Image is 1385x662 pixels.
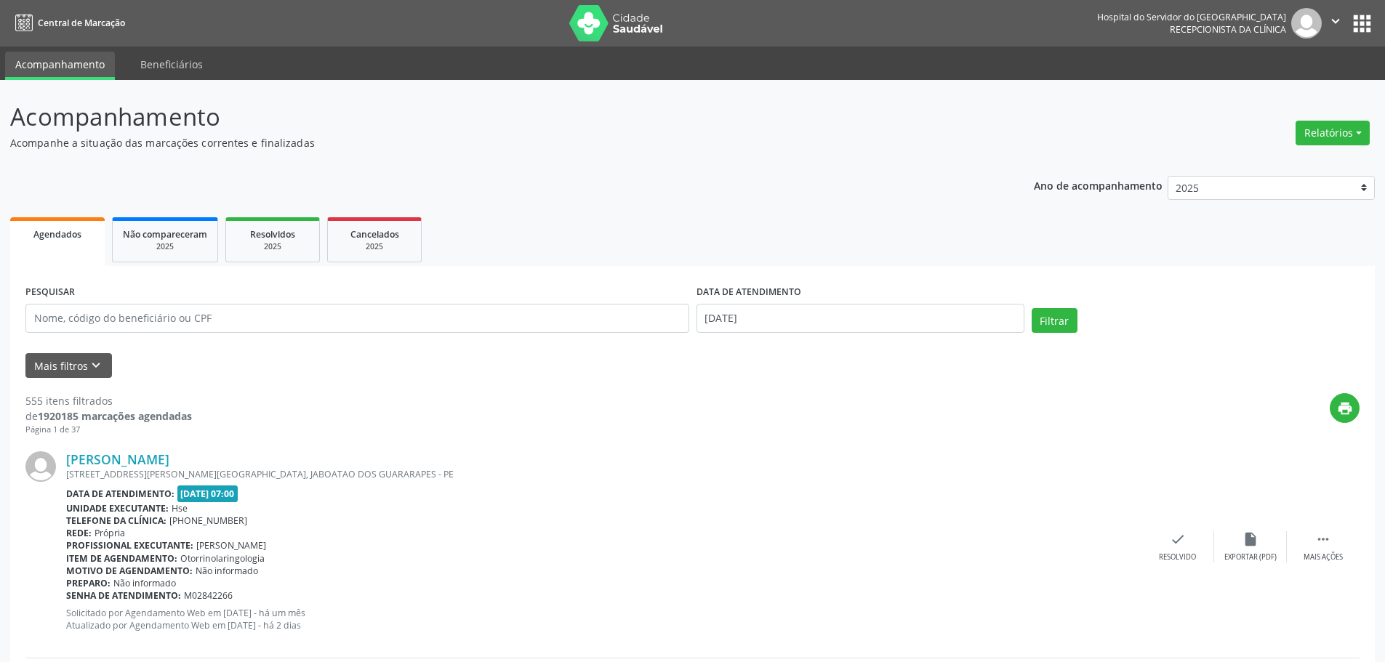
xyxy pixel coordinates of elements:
a: [PERSON_NAME] [66,451,169,467]
img: img [25,451,56,482]
span: [PERSON_NAME] [196,539,266,552]
label: PESQUISAR [25,281,75,304]
i: insert_drive_file [1243,531,1258,547]
span: [DATE] 07:00 [177,485,238,502]
div: [STREET_ADDRESS][PERSON_NAME][GEOGRAPHIC_DATA], JABOATAO DOS GUARARAPES - PE [66,468,1141,480]
div: 2025 [123,241,207,252]
button: Mais filtroskeyboard_arrow_down [25,353,112,379]
button: apps [1349,11,1375,36]
i: print [1337,400,1353,416]
i:  [1328,13,1344,29]
input: Nome, código do beneficiário ou CPF [25,304,689,333]
a: Acompanhamento [5,52,115,80]
button: Filtrar [1032,308,1077,333]
span: Hse [172,502,188,514]
b: Item de agendamento: [66,552,177,565]
div: Hospital do Servidor do [GEOGRAPHIC_DATA] [1097,11,1286,23]
i:  [1315,531,1331,547]
div: Resolvido [1159,552,1196,562]
span: Cancelados [350,228,399,241]
input: Selecione um intervalo [696,304,1024,333]
a: Beneficiários [130,52,213,77]
b: Senha de atendimento: [66,589,181,602]
button: Relatórios [1296,121,1370,145]
span: Central de Marcação [38,17,125,29]
p: Acompanhe a situação das marcações correntes e finalizadas [10,135,966,150]
button:  [1322,8,1349,39]
span: Não informado [113,577,176,589]
button: print [1330,393,1360,423]
span: Não informado [196,565,258,577]
p: Solicitado por Agendamento Web em [DATE] - há um mês Atualizado por Agendamento Web em [DATE] - h... [66,607,1141,631]
strong: 1920185 marcações agendadas [38,409,192,423]
img: img [1291,8,1322,39]
span: Otorrinolaringologia [180,552,265,565]
div: Mais ações [1304,552,1343,562]
b: Profissional executante: [66,539,193,552]
b: Data de atendimento: [66,488,174,500]
div: 555 itens filtrados [25,393,192,408]
span: Não compareceram [123,228,207,241]
a: Central de Marcação [10,11,125,35]
div: 2025 [236,241,309,252]
p: Ano de acompanhamento [1034,176,1163,194]
b: Telefone da clínica: [66,514,166,527]
b: Unidade executante: [66,502,169,514]
span: Resolvidos [250,228,295,241]
span: Recepcionista da clínica [1170,23,1286,36]
b: Rede: [66,527,92,539]
label: DATA DE ATENDIMENTO [696,281,801,304]
div: Exportar (PDF) [1224,552,1277,562]
span: [PHONE_NUMBER] [169,514,247,527]
div: 2025 [338,241,411,252]
i: check [1170,531,1186,547]
span: Própria [95,527,125,539]
span: Agendados [33,228,81,241]
div: de [25,408,192,424]
div: Página 1 de 37 [25,424,192,436]
i: keyboard_arrow_down [88,358,104,374]
b: Motivo de agendamento: [66,565,193,577]
b: Preparo: [66,577,111,589]
span: M02842266 [184,589,233,602]
p: Acompanhamento [10,99,966,135]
